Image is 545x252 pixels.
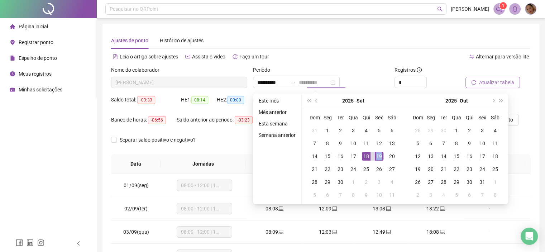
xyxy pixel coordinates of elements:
[375,178,383,186] div: 3
[386,111,398,124] th: Sáb
[334,150,347,163] td: 2025-09-16
[452,152,461,161] div: 15
[349,139,358,148] div: 10
[426,152,435,161] div: 13
[411,111,424,124] th: Dom
[111,96,181,104] div: Saldo total:
[253,228,296,236] div: 08:09
[489,137,502,150] td: 2025-10-11
[388,178,396,186] div: 4
[256,108,298,117] li: Mês anterior
[310,178,319,186] div: 28
[413,165,422,173] div: 19
[233,54,238,59] span: history
[373,163,386,176] td: 2025-09-26
[10,71,15,76] span: clock-circle
[308,111,321,124] th: Dom
[375,152,383,161] div: 19
[465,126,474,135] div: 2
[411,150,424,163] td: 2025-10-12
[437,150,450,163] td: 2025-10-14
[336,178,345,186] div: 30
[439,126,448,135] div: 30
[76,241,81,246] span: left
[439,165,448,173] div: 21
[452,139,461,148] div: 8
[148,116,166,124] span: -06:56
[347,137,360,150] td: 2025-09-10
[426,191,435,199] div: 3
[307,205,349,213] div: 12:09
[10,40,15,45] span: environment
[19,39,53,45] span: Registrar ponto
[386,176,398,189] td: 2025-10-04
[312,94,320,108] button: prev-year
[437,124,450,137] td: 2025-09-30
[137,96,155,104] span: -03:33
[310,152,319,161] div: 14
[386,124,398,137] td: 2025-09-06
[411,176,424,189] td: 2025-10-26
[321,137,334,150] td: 2025-09-08
[331,206,337,211] span: laptop
[465,139,474,148] div: 9
[124,206,148,211] span: 02/09(ter)
[310,126,319,135] div: 31
[450,189,463,201] td: 2025-11-05
[426,165,435,173] div: 20
[465,191,474,199] div: 6
[357,94,364,108] button: month panel
[463,150,476,163] td: 2025-10-16
[336,126,345,135] div: 2
[16,239,23,246] span: facebook
[120,54,178,60] span: Leia o artigo sobre ajustes
[491,152,499,161] div: 18
[424,163,437,176] td: 2025-10-20
[450,176,463,189] td: 2025-10-29
[426,139,435,148] div: 6
[239,54,269,60] span: Faça um tour
[308,176,321,189] td: 2025-09-28
[424,124,437,137] td: 2025-09-29
[278,229,283,234] span: laptop
[349,165,358,173] div: 24
[437,189,450,201] td: 2025-11-04
[111,116,177,124] div: Banco de horas:
[349,178,358,186] div: 1
[10,24,15,29] span: home
[388,152,396,161] div: 20
[111,38,148,43] span: Ajustes de ponto
[362,165,370,173] div: 25
[181,180,228,191] span: 08:00 - 12:00 | 14:00 - 18:00
[411,124,424,137] td: 2025-09-28
[450,137,463,150] td: 2025-10-08
[395,66,422,74] span: Registros
[117,136,199,144] span: Separar saldo positivo e negativo?
[468,205,510,213] div: -
[321,111,334,124] th: Seg
[347,111,360,124] th: Qua
[362,152,370,161] div: 18
[362,126,370,135] div: 4
[305,94,312,108] button: super-prev-year
[512,6,518,12] span: bell
[437,111,450,124] th: Ter
[479,79,514,86] span: Atualizar tabela
[386,163,398,176] td: 2025-09-27
[388,139,396,148] div: 13
[373,124,386,137] td: 2025-09-05
[426,126,435,135] div: 29
[463,124,476,137] td: 2025-10-02
[489,150,502,163] td: 2025-10-18
[502,3,505,8] span: 1
[489,176,502,189] td: 2025-11-01
[308,189,321,201] td: 2025-10-05
[413,152,422,161] div: 12
[373,176,386,189] td: 2025-10-03
[411,163,424,176] td: 2025-10-19
[161,154,246,174] th: Jornadas
[469,54,474,59] span: swap
[463,137,476,150] td: 2025-10-09
[478,152,487,161] div: 17
[256,96,298,105] li: Este mês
